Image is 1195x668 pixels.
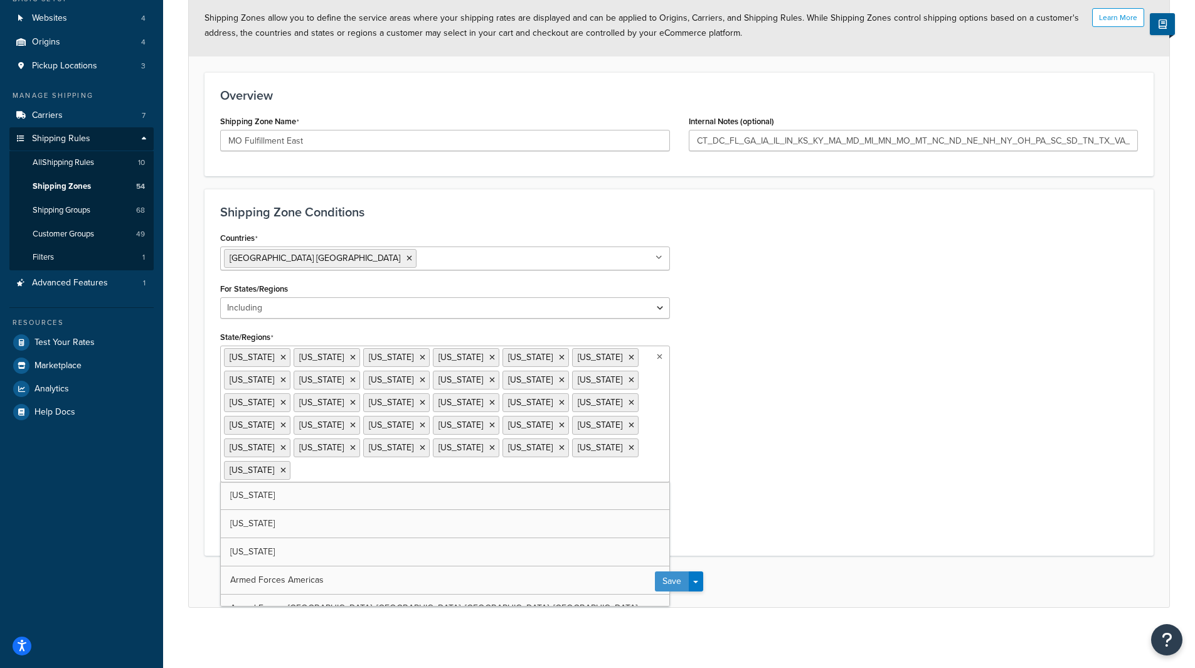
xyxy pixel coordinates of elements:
button: Learn More [1092,8,1144,27]
a: Help Docs [9,401,154,423]
span: [US_STATE] [508,396,553,409]
h3: Shipping Zone Conditions [220,205,1138,219]
span: [US_STATE] [369,373,413,386]
li: Pickup Locations [9,55,154,78]
span: [US_STATE] [438,396,483,409]
button: Show Help Docs [1150,13,1175,35]
span: [US_STATE] [230,464,274,477]
span: Analytics [35,384,69,395]
a: Armed Forces Americas [221,566,669,594]
span: Shipping Groups [33,205,90,216]
span: [US_STATE] [369,441,413,454]
span: 54 [136,181,145,192]
span: Websites [32,13,67,24]
span: [US_STATE] [438,441,483,454]
a: Marketplace [9,354,154,377]
a: [US_STATE] [221,538,669,566]
span: [US_STATE] [508,351,553,364]
span: [US_STATE] [369,396,413,409]
li: Origins [9,31,154,54]
span: Carriers [32,110,63,121]
span: [US_STATE] [438,351,483,364]
span: 68 [136,205,145,216]
a: Origins4 [9,31,154,54]
span: Test Your Rates [35,337,95,348]
span: Shipping Zones [33,181,91,192]
a: Shipping Groups68 [9,199,154,222]
span: 7 [142,110,146,121]
a: Armed Forces [GEOGRAPHIC_DATA], [GEOGRAPHIC_DATA], [GEOGRAPHIC_DATA], [GEOGRAPHIC_DATA] [221,595,669,622]
span: Help Docs [35,407,75,418]
span: [US_STATE] [438,418,483,432]
a: Pickup Locations3 [9,55,154,78]
span: [US_STATE] [508,373,553,386]
span: Filters [33,252,54,263]
label: Internal Notes (optional) [689,117,774,126]
a: Customer Groups49 [9,223,154,246]
span: [US_STATE] [299,396,344,409]
li: Websites [9,7,154,30]
span: [US_STATE] [230,489,275,502]
a: Carriers7 [9,104,154,127]
span: [US_STATE] [578,351,622,364]
span: [US_STATE] [369,351,413,364]
span: [US_STATE] [578,373,622,386]
li: Customer Groups [9,223,154,246]
span: 1 [143,278,146,289]
span: [US_STATE] [508,441,553,454]
a: Test Your Rates [9,331,154,354]
a: AllShipping Rules10 [9,151,154,174]
span: [GEOGRAPHIC_DATA] [GEOGRAPHIC_DATA] [230,252,400,265]
a: Websites4 [9,7,154,30]
label: Shipping Zone Name [220,117,299,127]
a: [US_STATE] [221,482,669,509]
a: Shipping Zones54 [9,175,154,198]
span: [US_STATE] [230,441,274,454]
label: For States/Regions [220,284,288,294]
h3: Overview [220,88,1138,102]
span: Pickup Locations [32,61,97,72]
span: Customer Groups [33,229,94,240]
li: Filters [9,246,154,269]
span: 3 [141,61,146,72]
span: [US_STATE] [230,396,274,409]
a: Filters1 [9,246,154,269]
span: Armed Forces Americas [230,573,324,586]
label: State/Regions [220,332,274,342]
div: Manage Shipping [9,90,154,101]
a: [US_STATE] [221,510,669,538]
button: Save [655,571,689,591]
span: [US_STATE] [578,418,622,432]
li: Shipping Rules [9,127,154,270]
span: Armed Forces [GEOGRAPHIC_DATA], [GEOGRAPHIC_DATA], [GEOGRAPHIC_DATA], [GEOGRAPHIC_DATA] [230,602,637,615]
span: [US_STATE] [508,418,553,432]
span: Shipping Zones allow you to define the service areas where your shipping rates are displayed and ... [204,11,1079,40]
li: Shipping Groups [9,199,154,222]
span: [US_STATE] [230,373,274,386]
a: Advanced Features1 [9,272,154,295]
a: Shipping Rules [9,127,154,151]
span: Advanced Features [32,278,108,289]
span: 4 [141,13,146,24]
span: [US_STATE] [230,517,275,530]
span: [US_STATE] [299,441,344,454]
span: [US_STATE] [578,396,622,409]
li: Carriers [9,104,154,127]
span: [US_STATE] [299,351,344,364]
li: Shipping Zones [9,175,154,198]
span: [US_STATE] [230,418,274,432]
span: Marketplace [35,361,82,371]
span: [US_STATE] [578,441,622,454]
span: Origins [32,37,60,48]
span: [US_STATE] [438,373,483,386]
span: 49 [136,229,145,240]
a: Analytics [9,378,154,400]
span: 10 [138,157,145,168]
div: Resources [9,317,154,328]
label: Countries [220,233,258,243]
li: Advanced Features [9,272,154,295]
